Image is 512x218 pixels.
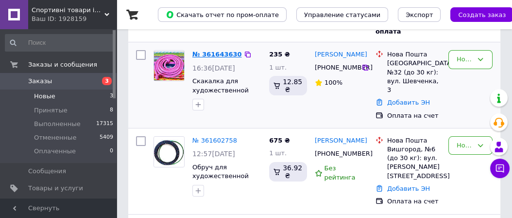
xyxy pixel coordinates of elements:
span: Товары и услуги [28,184,83,193]
a: Фото товару [154,50,185,81]
div: Нова Пошта [387,50,441,59]
button: Чат с покупателем [490,159,510,178]
span: Оплаченные [34,147,76,156]
div: Ваш ID: 1928159 [32,15,117,23]
span: Спортивні товари інтернет-магазин Ритм [32,6,104,15]
span: 0 [110,147,113,156]
span: Принятые [34,106,68,115]
button: Управление статусами [296,7,388,22]
div: Оплата на счет [387,197,441,206]
img: Фото товару [154,52,184,80]
span: 17315 [96,120,113,128]
div: 36.92 ₴ [269,162,307,182]
span: [PHONE_NUMBER] [315,150,373,157]
span: Создать заказ [458,11,506,18]
a: № 361643630 [192,51,242,58]
button: Экспорт [398,7,441,22]
span: 100% [324,79,342,86]
div: Новый [457,54,473,65]
span: 8 [110,106,113,115]
a: № 361602758 [192,137,237,144]
img: Фото товару [154,137,184,167]
div: [GEOGRAPHIC_DATA], №32 (до 30 кг): вул. Шевченка, 3 [387,59,441,94]
button: Скачать отчет по пром-оплате [158,7,287,22]
span: 12:57[DATE] [192,150,235,158]
span: 1 шт. [269,149,287,157]
span: 5409 [100,133,113,142]
div: Оплата на счет [387,111,441,120]
span: 16:36[DATE] [192,64,235,72]
a: Добавить ЭН [387,185,430,192]
a: Добавить ЭН [387,99,430,106]
span: 3 [110,92,113,101]
span: Выполненные [34,120,81,128]
span: 235 ₴ [269,51,290,58]
span: Экспорт [406,11,433,18]
a: Обруч для художественной гимнастики в обмотке, в [GEOGRAPHIC_DATA] [192,163,259,207]
span: Заказы [28,77,52,86]
div: Нова Пошта [387,136,441,145]
div: 12.85 ₴ [269,76,307,95]
span: 675 ₴ [269,137,290,144]
span: Управление статусами [304,11,380,18]
span: [PHONE_NUMBER] [315,64,373,71]
span: Новые [34,92,55,101]
span: Отмененные [34,133,76,142]
a: [PERSON_NAME] [315,50,367,59]
span: Доставка и оплата [375,19,416,36]
span: Без рейтинга [324,164,355,181]
a: Фото товару [154,136,185,167]
span: 3 [102,77,112,85]
span: Заказы и сообщения [28,60,97,69]
span: 1 шт. [269,64,287,71]
input: Поиск [5,34,114,52]
div: Новый [457,141,473,151]
span: Сообщения [28,167,66,176]
div: Вишгород, №6 (до 30 кг): вул. [PERSON_NAME][STREET_ADDRESS] [387,145,441,181]
span: Скачать отчет по пром-оплате [166,10,279,19]
a: Скакалка для художественной гимнастики 3 м (фиолетово-розовый цвет, [GEOGRAPHIC_DATA]) [192,77,261,130]
a: [PERSON_NAME] [315,136,367,145]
